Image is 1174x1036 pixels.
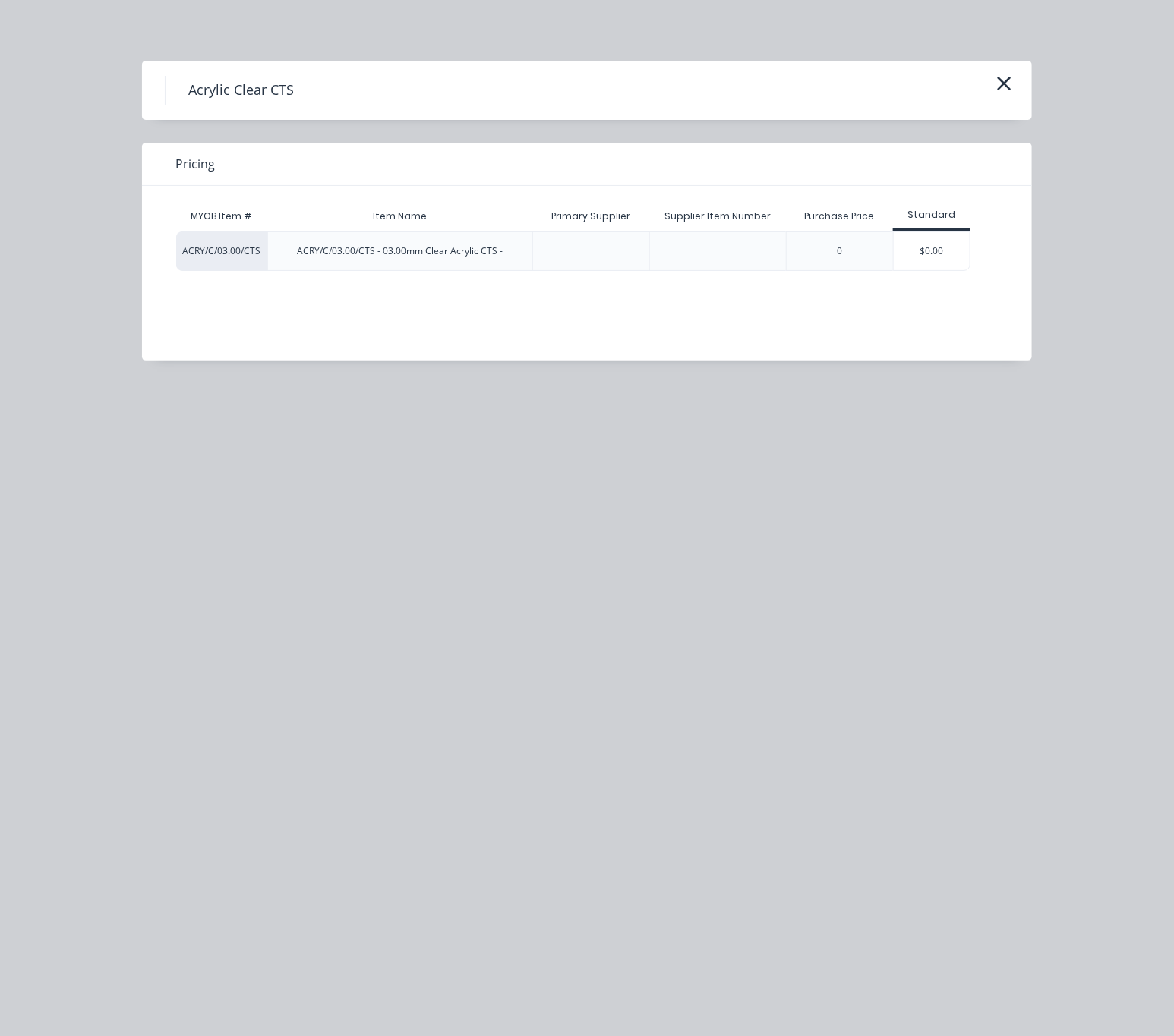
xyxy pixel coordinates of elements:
div: 0 [838,244,843,258]
div: Supplier Item Number [652,197,783,235]
span: Pricing [175,155,215,173]
div: ACRY/C/03.00/CTS - 03.00mm Clear Acrylic CTS - [298,244,503,258]
div: Standard [893,208,970,222]
div: Item Name [361,197,439,235]
div: Primary Supplier [539,197,642,235]
h4: Acrylic Clear CTS [165,76,317,105]
div: Purchase Price [793,197,887,235]
div: $0.00 [894,232,970,270]
div: MYOB Item # [176,201,267,231]
div: ACRY/C/03.00/CTS [176,231,267,271]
